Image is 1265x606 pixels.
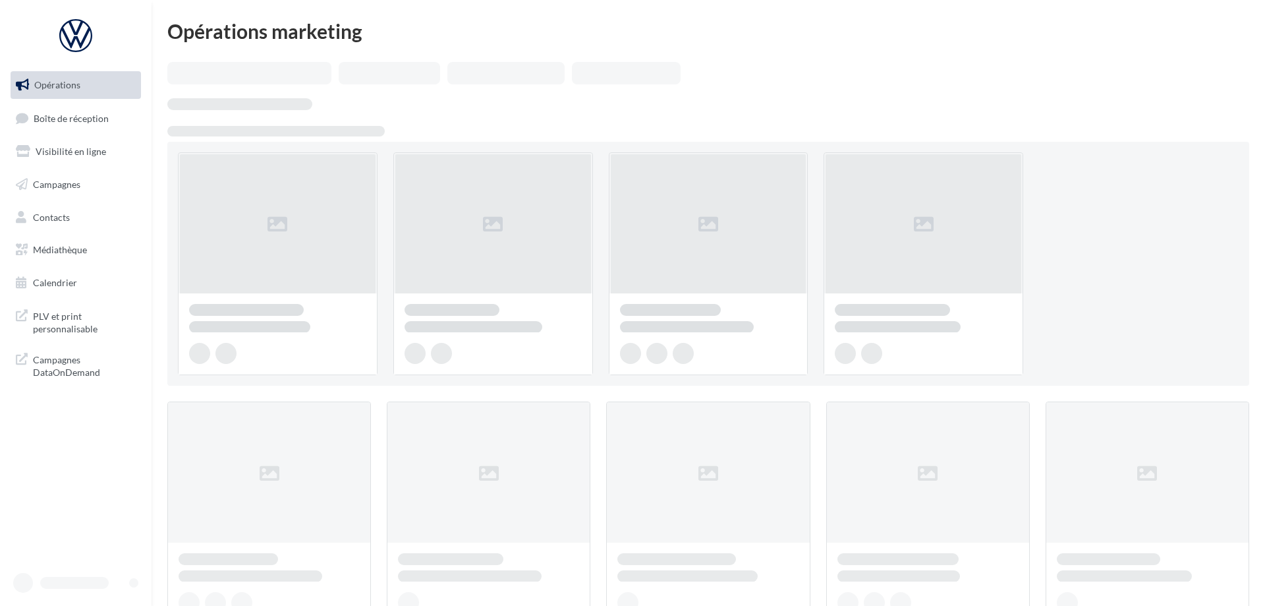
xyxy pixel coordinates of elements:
[33,277,77,288] span: Calendrier
[8,71,144,99] a: Opérations
[33,244,87,255] span: Médiathèque
[33,179,80,190] span: Campagnes
[33,307,136,336] span: PLV et print personnalisable
[36,146,106,157] span: Visibilité en ligne
[8,171,144,198] a: Campagnes
[34,79,80,90] span: Opérations
[8,269,144,297] a: Calendrier
[8,302,144,341] a: PLV et print personnalisable
[8,204,144,231] a: Contacts
[167,21,1249,41] div: Opérations marketing
[34,112,109,123] span: Boîte de réception
[8,138,144,166] a: Visibilité en ligne
[8,346,144,384] a: Campagnes DataOnDemand
[8,104,144,133] a: Boîte de réception
[33,211,70,222] span: Contacts
[33,351,136,379] span: Campagnes DataOnDemand
[8,236,144,264] a: Médiathèque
